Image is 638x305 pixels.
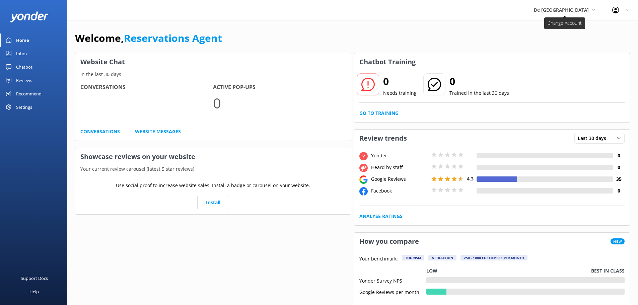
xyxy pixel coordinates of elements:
[369,187,430,195] div: Facebook
[369,175,430,183] div: Google Reviews
[591,267,625,275] p: Best in class
[16,33,29,47] div: Home
[354,233,424,250] h3: How you compare
[80,128,120,135] a: Conversations
[29,285,39,298] div: Help
[369,152,430,159] div: Yonder
[197,196,229,209] a: Install
[613,152,625,159] h4: 0
[613,175,625,183] h4: 35
[116,182,310,189] p: Use social proof to increase website sales. Install a badge or carousel on your website.
[75,71,351,78] p: In the last 30 days
[467,175,474,182] span: 4.3
[16,74,32,87] div: Reviews
[135,128,181,135] a: Website Messages
[75,165,351,173] p: Your current review carousel (latest 5 star reviews)
[611,238,625,244] span: New
[16,60,32,74] div: Chatbot
[80,83,213,92] h4: Conversations
[578,135,610,142] span: Last 30 days
[16,100,32,114] div: Settings
[213,92,346,114] p: 0
[369,164,430,171] div: Heard by staff
[75,30,222,46] h1: Welcome,
[449,73,509,89] h2: 0
[359,213,403,220] a: Analyse Ratings
[16,87,42,100] div: Recommend
[402,255,424,260] div: Tourism
[613,187,625,195] h4: 0
[428,255,456,260] div: Attraction
[383,89,417,97] p: Needs training
[383,73,417,89] h2: 0
[426,267,437,275] p: Low
[613,164,625,171] h4: 0
[16,47,28,60] div: Inbox
[21,272,48,285] div: Support Docs
[359,109,399,117] a: Go to Training
[354,130,412,147] h3: Review trends
[10,11,49,22] img: yonder-white-logo.png
[75,148,351,165] h3: Showcase reviews on your website
[460,255,527,260] div: 250 - 1000 customers per month
[449,89,509,97] p: Trained in the last 30 days
[359,255,398,263] p: Your benchmark:
[75,53,351,71] h3: Website Chat
[124,31,222,45] a: Reservations Agent
[359,277,426,283] div: Yonder Survey NPS
[213,83,346,92] h4: Active Pop-ups
[359,289,426,295] div: Google Reviews per month
[354,53,421,71] h3: Chatbot Training
[534,7,589,13] span: De [GEOGRAPHIC_DATA]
